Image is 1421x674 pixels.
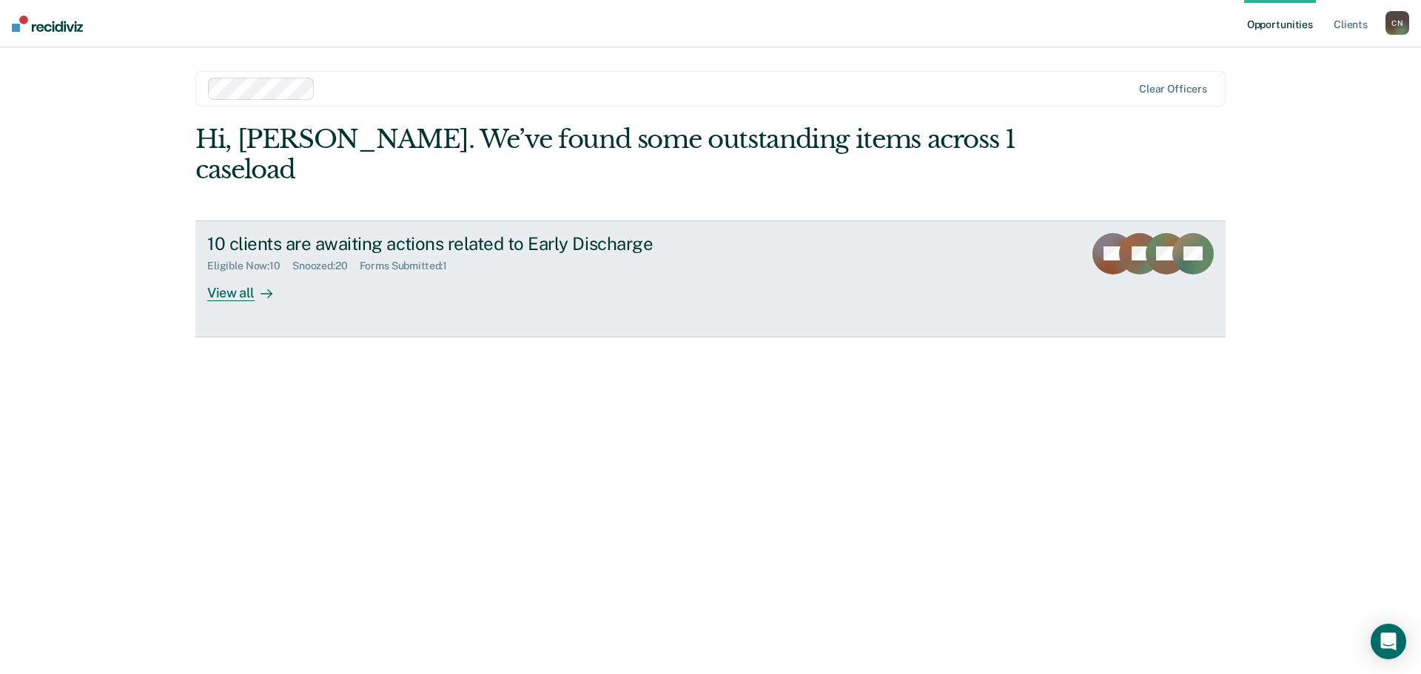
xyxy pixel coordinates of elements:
div: View all [207,272,290,301]
div: Clear officers [1139,83,1207,95]
button: CN [1385,11,1409,35]
div: Snoozed : 20 [292,260,360,272]
div: Hi, [PERSON_NAME]. We’ve found some outstanding items across 1 caseload [195,124,1020,185]
img: Recidiviz [12,16,83,32]
div: Forms Submitted : 1 [360,260,460,272]
div: C N [1385,11,1409,35]
div: Open Intercom Messenger [1371,624,1406,659]
div: 10 clients are awaiting actions related to Early Discharge [207,233,727,255]
div: Eligible Now : 10 [207,260,292,272]
a: 10 clients are awaiting actions related to Early DischargeEligible Now:10Snoozed:20Forms Submitte... [195,220,1226,337]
